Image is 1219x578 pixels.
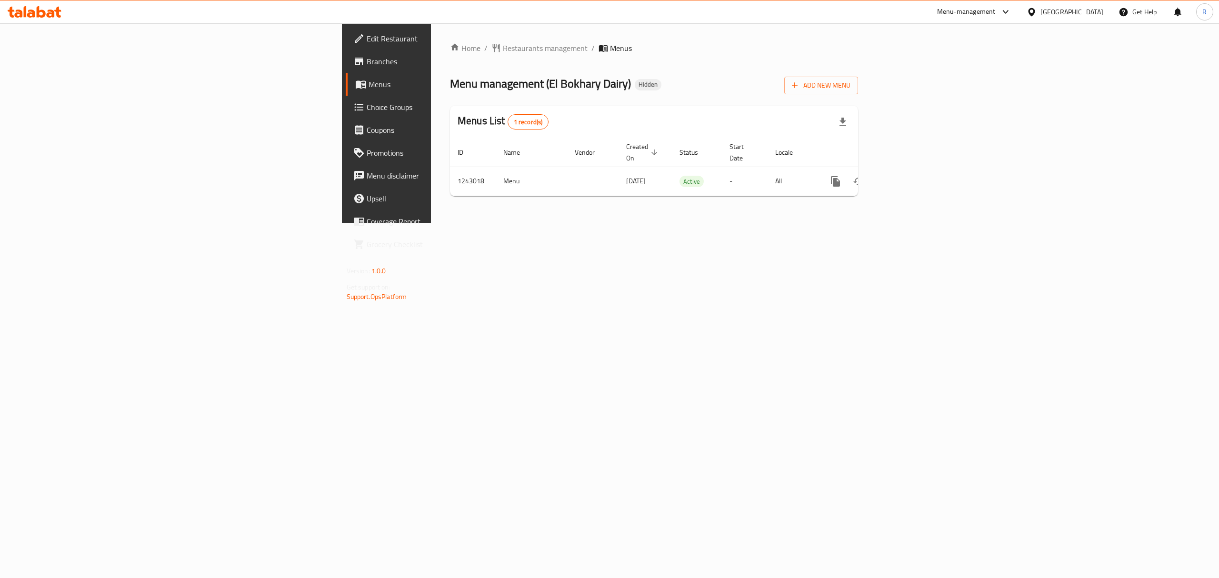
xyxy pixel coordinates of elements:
span: Menus [369,79,538,90]
table: enhanced table [450,138,923,196]
span: Active [679,176,704,187]
a: Menu disclaimer [346,164,546,187]
a: Coupons [346,119,546,141]
span: [DATE] [626,175,646,187]
a: Support.OpsPlatform [347,290,407,303]
span: Locale [775,147,805,158]
span: ID [458,147,476,158]
li: / [591,42,595,54]
div: Hidden [635,79,661,90]
td: - [722,167,768,196]
button: Change Status [847,170,870,193]
th: Actions [817,138,923,167]
div: Total records count [508,114,549,130]
span: Status [679,147,710,158]
div: Export file [831,110,854,133]
span: Vendor [575,147,607,158]
button: more [824,170,847,193]
span: Promotions [367,147,538,159]
span: Edit Restaurant [367,33,538,44]
span: Menus [610,42,632,54]
a: Upsell [346,187,546,210]
span: Menu disclaimer [367,170,538,181]
a: Coverage Report [346,210,546,233]
span: Version: [347,265,370,277]
span: Add New Menu [792,80,850,91]
td: All [768,167,817,196]
button: Add New Menu [784,77,858,94]
h2: Menus List [458,114,549,130]
a: Choice Groups [346,96,546,119]
span: Upsell [367,193,538,204]
span: Choice Groups [367,101,538,113]
a: Menus [346,73,546,96]
span: Coverage Report [367,216,538,227]
span: Coupons [367,124,538,136]
a: Edit Restaurant [346,27,546,50]
a: Promotions [346,141,546,164]
div: [GEOGRAPHIC_DATA] [1040,7,1103,17]
a: Grocery Checklist [346,233,546,256]
a: Branches [346,50,546,73]
span: 1 record(s) [508,118,549,127]
span: Hidden [635,80,661,89]
span: Start Date [729,141,756,164]
span: 1.0.0 [371,265,386,277]
span: R [1202,7,1207,17]
span: Branches [367,56,538,67]
nav: breadcrumb [450,42,858,54]
div: Menu-management [937,6,996,18]
span: Grocery Checklist [367,239,538,250]
span: Created On [626,141,660,164]
span: Name [503,147,532,158]
span: Get support on: [347,281,390,293]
